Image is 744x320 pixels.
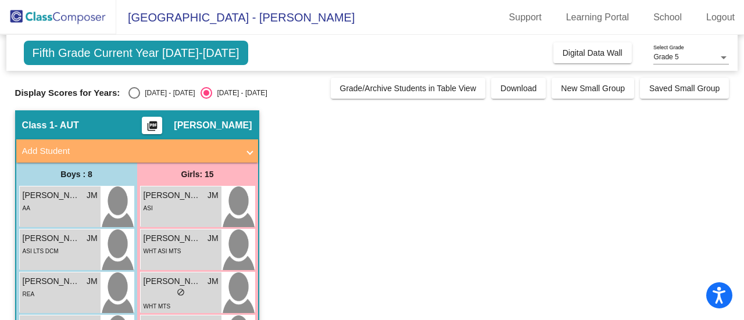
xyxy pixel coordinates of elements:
[640,78,729,99] button: Saved Small Group
[644,8,691,27] a: School
[137,163,258,186] div: Girls: 15
[177,288,185,296] span: do_not_disturb_alt
[23,205,30,211] span: AA
[144,205,153,211] span: ASI
[24,41,248,65] span: Fifth Grade Current Year [DATE]-[DATE]
[15,88,120,98] span: Display Scores for Years:
[55,120,79,131] span: - AUT
[144,232,202,245] span: [PERSON_NAME]
[208,275,219,287] span: JM
[500,8,551,27] a: Support
[144,189,202,202] span: [PERSON_NAME]
[87,275,98,287] span: JM
[16,163,137,186] div: Boys : 8
[500,84,536,93] span: Download
[16,139,258,163] mat-expansion-panel-header: Add Student
[208,189,219,202] span: JM
[552,78,634,99] button: New Small Group
[491,78,546,99] button: Download
[87,189,98,202] span: JM
[23,248,59,254] span: ASI LTS DCM
[23,275,81,287] span: [PERSON_NAME]
[142,117,162,134] button: Print Students Details
[23,232,81,245] span: [PERSON_NAME]
[340,84,477,93] span: Grade/Archive Students in Table View
[208,232,219,245] span: JM
[331,78,486,99] button: Grade/Archive Students in Table View
[128,87,267,99] mat-radio-group: Select an option
[174,120,252,131] span: [PERSON_NAME]
[649,84,720,93] span: Saved Small Group
[23,189,81,202] span: [PERSON_NAME]
[553,42,632,63] button: Digital Data Wall
[140,88,195,98] div: [DATE] - [DATE]
[563,48,623,57] span: Digital Data Wall
[653,53,678,61] span: Grade 5
[22,120,55,131] span: Class 1
[212,88,267,98] div: [DATE] - [DATE]
[144,275,202,287] span: [PERSON_NAME]
[697,8,744,27] a: Logout
[561,84,625,93] span: New Small Group
[22,145,238,158] mat-panel-title: Add Student
[144,303,170,310] span: WHT MTS
[87,232,98,245] span: JM
[116,8,355,27] span: [GEOGRAPHIC_DATA] - [PERSON_NAME]
[557,8,639,27] a: Learning Portal
[145,120,159,136] mat-icon: picture_as_pdf
[23,291,35,297] span: REA
[144,248,181,254] span: WHT ASI MTS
